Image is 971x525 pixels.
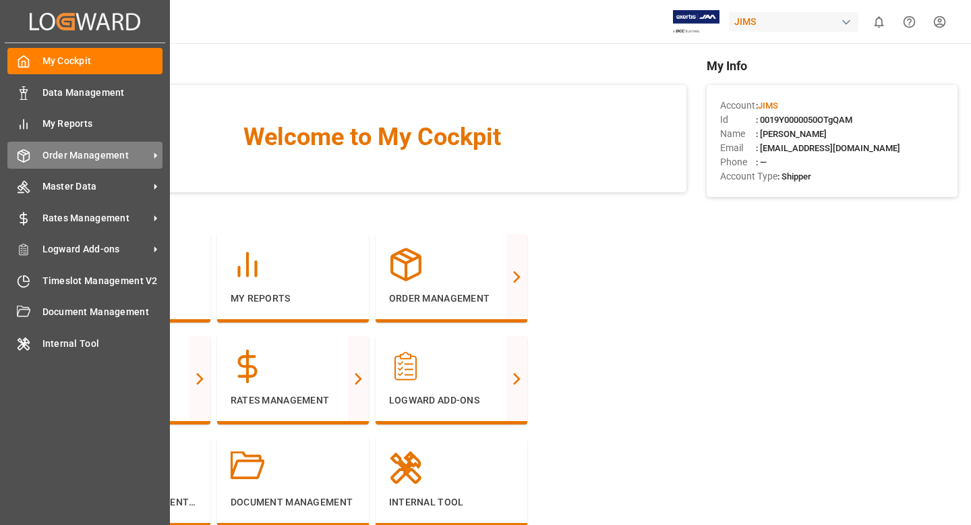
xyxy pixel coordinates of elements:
[389,292,514,306] p: Order Management
[758,101,778,111] span: JIMS
[389,495,514,509] p: Internal Tool
[673,10,719,34] img: Exertis%20JAM%20-%20Email%20Logo.jpg_1722504956.jpg
[707,57,958,75] span: My Info
[42,211,149,225] span: Rates Management
[7,111,163,137] a: My Reports
[756,129,827,139] span: : [PERSON_NAME]
[7,299,163,325] a: Document Management
[42,148,149,163] span: Order Management
[720,127,756,141] span: Name
[7,79,163,105] a: Data Management
[720,155,756,169] span: Phone
[756,143,900,153] span: : [EMAIL_ADDRESS][DOMAIN_NAME]
[864,7,894,37] button: show 0 new notifications
[42,54,163,68] span: My Cockpit
[777,171,811,182] span: : Shipper
[231,292,355,306] p: My Reports
[42,117,163,131] span: My Reports
[720,113,756,127] span: Id
[894,7,924,37] button: Help Center
[42,337,163,351] span: Internal Tool
[59,206,686,224] span: Navigation
[756,157,767,167] span: : —
[720,169,777,184] span: Account Type
[729,12,858,32] div: JIMS
[231,495,355,509] p: Document Management
[42,179,149,194] span: Master Data
[7,48,163,74] a: My Cockpit
[42,86,163,100] span: Data Management
[7,330,163,356] a: Internal Tool
[756,115,852,125] span: : 0019Y0000050OTgQAM
[389,393,514,408] p: Logward Add-ons
[7,267,163,294] a: Timeslot Management V2
[42,305,163,319] span: Document Management
[86,119,659,155] span: Welcome to My Cockpit
[42,274,163,288] span: Timeslot Management V2
[231,393,355,408] p: Rates Management
[756,101,778,111] span: :
[729,9,864,34] button: JIMS
[42,242,149,256] span: Logward Add-ons
[720,99,756,113] span: Account
[720,141,756,155] span: Email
